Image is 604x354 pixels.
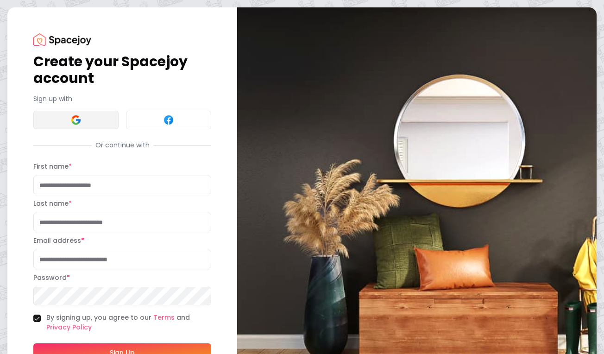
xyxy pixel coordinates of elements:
[33,94,211,103] p: Sign up with
[153,313,175,322] a: Terms
[33,273,70,282] label: Password
[46,322,92,332] a: Privacy Policy
[33,53,211,87] h1: Create your Spacejoy account
[33,236,84,245] label: Email address
[33,33,91,46] img: Spacejoy Logo
[33,199,72,208] label: Last name
[46,313,211,332] label: By signing up, you agree to our and
[92,140,153,150] span: Or continue with
[163,114,174,126] img: Facebook signin
[33,162,72,171] label: First name
[70,114,82,126] img: Google signin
